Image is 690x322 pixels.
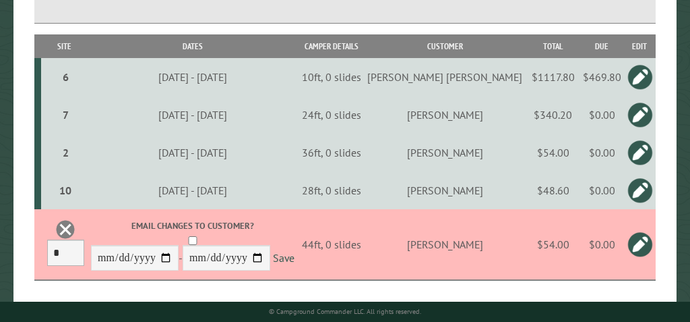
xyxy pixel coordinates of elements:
[364,58,526,96] td: [PERSON_NAME] [PERSON_NAME]
[89,219,296,274] div: -
[526,134,580,171] td: $54.00
[87,34,299,58] th: Dates
[526,58,580,96] td: $1117.80
[364,134,526,171] td: [PERSON_NAME]
[41,34,87,58] th: Site
[364,209,526,280] td: [PERSON_NAME]
[299,171,363,209] td: 28ft, 0 slides
[89,184,296,197] div: [DATE] - [DATE]
[269,307,421,316] small: © Campground Commander LLC. All rights reserved.
[299,34,363,58] th: Camper Details
[364,34,526,58] th: Customer
[46,108,84,122] div: 7
[580,209,624,280] td: $0.00
[526,96,580,134] td: $340.20
[580,134,624,171] td: $0.00
[526,209,580,280] td: $54.00
[364,96,526,134] td: [PERSON_NAME]
[623,34,655,58] th: Edit
[526,34,580,58] th: Total
[580,34,624,58] th: Due
[580,171,624,209] td: $0.00
[89,146,296,159] div: [DATE] - [DATE]
[299,58,363,96] td: 10ft, 0 slides
[89,219,296,232] label: Email changes to customer?
[273,252,294,265] a: Save
[299,134,363,171] td: 36ft, 0 slides
[580,96,624,134] td: $0.00
[55,219,75,240] a: Delete this reservation
[89,108,296,122] div: [DATE] - [DATE]
[299,209,363,280] td: 44ft, 0 slides
[526,171,580,209] td: $48.60
[46,70,84,84] div: 6
[580,58,624,96] td: $469.80
[46,146,84,159] div: 2
[89,70,296,84] div: [DATE] - [DATE]
[364,171,526,209] td: [PERSON_NAME]
[299,96,363,134] td: 24ft, 0 slides
[46,184,84,197] div: 10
